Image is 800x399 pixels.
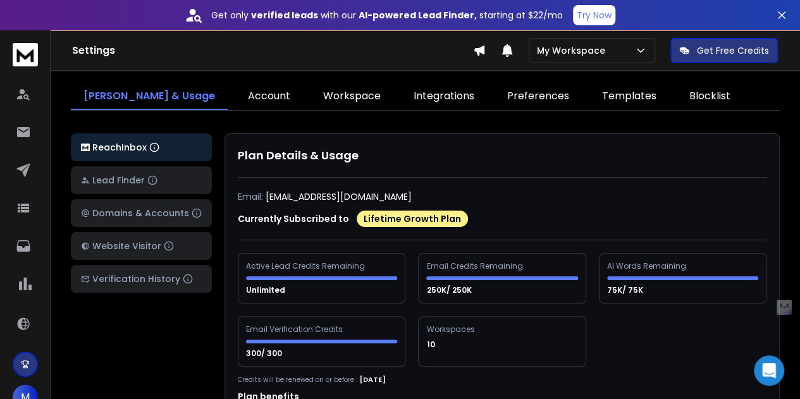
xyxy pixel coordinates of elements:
[359,9,477,21] strong: AI-powered Lead Finder,
[266,190,412,203] p: [EMAIL_ADDRESS][DOMAIN_NAME]
[238,375,357,384] p: Credits will be renewed on or before :
[71,166,212,194] button: Lead Finder
[360,374,386,385] p: [DATE]
[71,133,212,161] button: ReachInbox
[238,212,349,225] p: Currently Subscribed to
[235,83,303,110] a: Account
[401,83,487,110] a: Integrations
[426,340,436,350] p: 10
[246,348,284,359] p: 300/ 300
[238,147,766,164] h1: Plan Details & Usage
[71,232,212,260] button: Website Visitor
[13,43,38,66] img: logo
[426,285,473,295] p: 250K/ 250K
[495,83,582,110] a: Preferences
[71,83,228,110] a: [PERSON_NAME] & Usage
[311,83,393,110] a: Workspace
[251,9,318,21] strong: verified leads
[670,38,778,63] button: Get Free Credits
[72,43,473,58] h1: Settings
[754,355,784,386] div: Open Intercom Messenger
[677,83,743,110] a: Blocklist
[589,83,669,110] a: Templates
[71,199,212,227] button: Domains & Accounts
[426,261,524,271] div: Email Credits Remaining
[537,44,610,57] p: My Workspace
[607,261,688,271] div: AI Words Remaining
[357,211,468,227] div: Lifetime Growth Plan
[238,190,263,203] p: Email:
[81,144,90,152] img: logo
[71,265,212,293] button: Verification History
[246,261,367,271] div: Active Lead Credits Remaining
[246,285,287,295] p: Unlimited
[573,5,615,25] button: Try Now
[246,324,345,335] div: Email Verification Credits
[577,9,612,21] p: Try Now
[697,44,769,57] p: Get Free Credits
[211,9,563,21] p: Get only with our starting at $22/mo
[426,324,476,335] div: Workspaces
[607,285,645,295] p: 75K/ 75K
